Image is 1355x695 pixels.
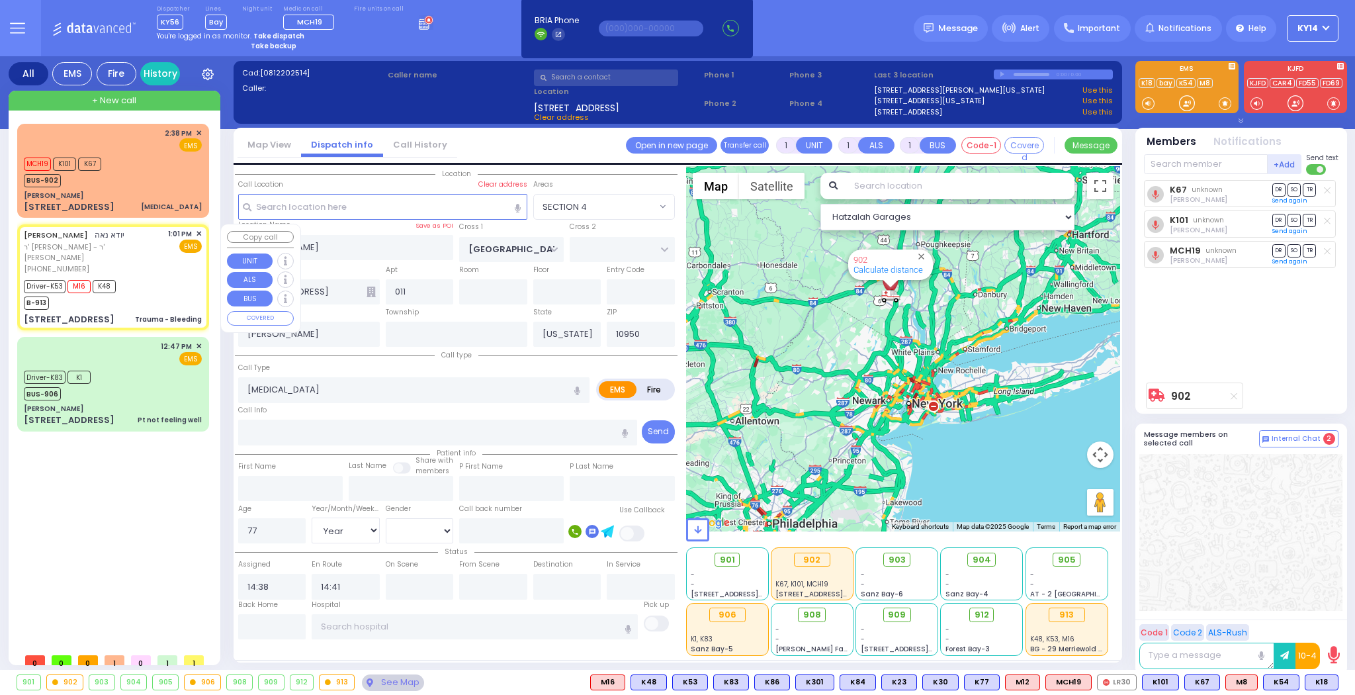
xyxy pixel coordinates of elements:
span: Location [435,169,478,179]
span: unknown [1192,185,1223,195]
span: - [775,634,779,644]
span: 912 [975,608,989,622]
label: Location Name [238,220,290,230]
div: Year/Month/Week/Day [312,504,380,514]
label: Gender [386,504,411,514]
div: BLS [1142,674,1179,690]
span: Notifications [1158,23,1211,34]
label: Room [459,265,479,275]
span: Important [1078,23,1120,34]
strong: Take dispatch [253,31,304,41]
label: Turn off text [1306,163,1327,176]
div: 913 [1049,608,1085,622]
span: Phone 2 [704,98,785,109]
button: Drag Pegman onto the map to open Street View [1087,489,1114,516]
span: 1 [105,655,124,665]
a: CAR4 [1270,78,1295,88]
button: ALS [227,272,273,288]
button: Members [1147,134,1196,150]
div: BLS [881,674,917,690]
span: Yossi Friedman [1170,255,1227,265]
span: 1:01 PM [168,229,192,239]
button: Code 1 [1139,624,1169,641]
div: K48 [631,674,667,690]
div: BLS [713,674,749,690]
div: BLS [672,674,708,690]
button: UNIT [227,254,273,269]
div: ALS [1045,674,1092,690]
span: - [691,579,695,589]
div: K54 [1263,674,1299,690]
label: Night unit [242,5,272,13]
button: COVERED [227,311,294,326]
span: - [861,569,865,579]
span: ✕ [196,341,202,352]
button: BUS [920,137,956,154]
div: 905 [153,675,178,690]
input: Search hospital [312,614,638,639]
button: Transfer call [721,137,769,154]
button: Close [915,250,928,263]
label: In Service [607,559,640,570]
span: Joseph Blumenthal [1170,195,1227,205]
div: [STREET_ADDRESS] [24,201,114,214]
span: unknown [1193,215,1224,225]
span: [STREET_ADDRESS][PERSON_NAME] [775,589,900,599]
label: Caller: [242,83,384,94]
label: Call back number [459,504,522,514]
label: ZIP [607,307,617,318]
div: M8 [1225,674,1258,690]
input: Search a contact [534,69,678,86]
span: Shlomo Appel [1170,225,1227,235]
a: M8 [1197,78,1213,88]
label: En Route [312,559,342,570]
button: ALS-Rush [1206,624,1249,641]
div: 908 [227,675,252,690]
label: Caller name [388,69,529,81]
div: BLS [840,674,876,690]
label: Age [238,504,251,514]
span: EMS [179,138,202,152]
div: 906 [709,608,746,622]
span: - [945,624,949,634]
a: History [140,62,180,85]
div: BLS [1305,674,1338,690]
span: Bay [205,15,227,30]
div: 906 [185,675,221,690]
div: 909 [259,675,284,690]
a: Open this area in Google Maps (opens a new window) [689,514,733,532]
span: [STREET_ADDRESS][PERSON_NAME] [691,589,816,599]
strong: Take backup [251,41,296,51]
label: Call Info [238,405,267,416]
a: K54 [1176,78,1196,88]
label: Destination [533,559,573,570]
span: - [945,569,949,579]
a: FD55 [1296,78,1319,88]
label: Township [386,307,419,318]
span: Forest Bay-3 [945,644,990,654]
label: Medic on call [283,5,339,13]
span: SECTION 4 [533,194,675,219]
label: Last Name [349,461,386,471]
span: members [415,466,449,476]
span: K67, K101, MCH19 [775,579,828,589]
div: M16 [590,674,625,690]
span: - [861,634,865,644]
input: (000)000-00000 [599,21,703,36]
label: Fire [636,381,673,398]
span: 0 [78,655,98,665]
span: SO [1288,244,1301,257]
a: [STREET_ADDRESS] [874,107,942,118]
label: Use Callback [619,505,665,516]
label: On Scene [386,559,418,570]
span: יודא נאה [95,229,124,240]
span: Clear address [534,112,589,122]
label: KJFD [1244,66,1347,75]
div: K101 [1142,674,1179,690]
a: Dispatch info [301,138,383,151]
label: Apt [386,265,398,275]
div: K53 [672,674,708,690]
label: Back Home [238,600,278,610]
span: TR [1303,214,1316,226]
span: - [945,634,949,644]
